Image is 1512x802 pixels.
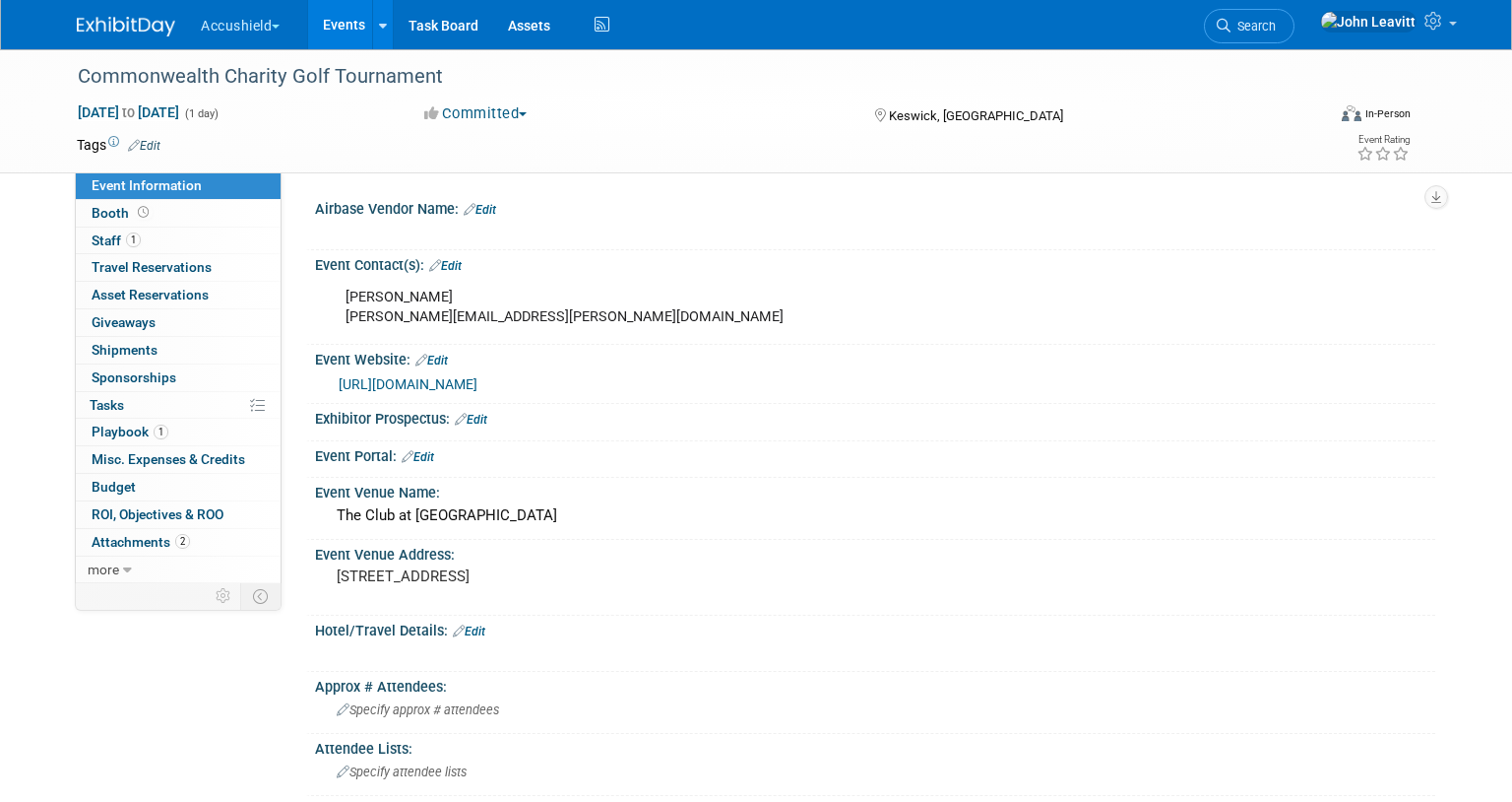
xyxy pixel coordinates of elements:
span: Misc. Expenses & Credits [92,451,245,467]
a: more [76,557,281,583]
span: Search [1230,19,1276,33]
span: Staff [92,233,141,248]
div: In-Person [1364,106,1411,121]
span: Shipments [92,342,157,358]
div: Approx # Attendees: [315,672,1435,697]
a: Travel Reservations [76,254,281,281]
a: Edit [453,625,485,638]
a: Search [1204,9,1294,43]
td: Tags [77,135,160,155]
span: Playbook [92,424,168,439]
button: Committed [417,103,535,124]
a: Attachments2 [76,529,281,556]
td: Personalize Event Tab Strip [207,583,241,609]
a: [URL][DOMAIN_NAME] [339,376,477,392]
div: Event Website: [315,345,1435,370]
div: Event Format [1213,102,1411,132]
div: Event Portal: [315,441,1435,467]
div: The Club at [GEOGRAPHIC_DATA] [330,501,1420,531]
span: Event Information [92,177,202,193]
a: Asset Reservations [76,282,281,308]
span: (1 day) [183,107,219,120]
a: Event Information [76,172,281,199]
a: ROI, Objectives & ROO [76,501,281,528]
div: Exhibitor Prospectus: [315,404,1435,430]
a: Edit [415,354,448,368]
span: Booth [92,205,153,221]
a: Booth [76,200,281,227]
div: [PERSON_NAME] [PERSON_NAME][EMAIL_ADDRESS][PERSON_NAME][DOMAIN_NAME] [332,278,1219,337]
div: Event Rating [1356,135,1410,145]
span: Attachments [92,534,190,550]
a: Sponsorships [76,365,281,391]
div: Event Contact(s): [315,250,1435,276]
span: Asset Reservations [92,287,209,302]
span: Specify attendee lists [337,765,467,779]
span: Booth not reserved yet [134,205,153,220]
span: to [119,104,138,120]
a: Edit [464,203,496,217]
span: 2 [175,534,190,549]
a: Misc. Expenses & Credits [76,446,281,473]
span: Specify approx # attendees [337,702,499,717]
span: Sponsorships [92,369,176,385]
a: Edit [402,450,434,464]
span: ROI, Objectives & ROO [92,506,223,522]
div: Event Venue Address: [315,540,1435,565]
img: Format-Inperson.png [1342,105,1361,121]
img: John Leavitt [1320,11,1417,33]
div: Airbase Vendor Name: [315,194,1435,220]
span: 1 [154,425,168,439]
a: Edit [128,139,160,153]
a: Shipments [76,337,281,364]
a: Tasks [76,392,281,419]
td: Toggle Event Tabs [241,583,282,609]
div: Attendee Lists: [315,734,1435,759]
div: Hotel/Travel Details: [315,616,1435,641]
div: Event Venue Name: [315,478,1435,502]
span: Budget [92,479,136,495]
a: Giveaways [76,309,281,336]
a: Edit [455,413,487,427]
a: Budget [76,474,281,501]
span: more [88,562,119,577]
span: Giveaways [92,314,156,330]
a: Edit [429,259,462,273]
div: Commonwealth Charity Golf Tournament [71,59,1297,95]
span: Travel Reservations [92,259,212,275]
img: ExhibitDay [77,17,175,36]
a: Staff1 [76,228,281,254]
span: Tasks [90,397,124,413]
pre: [STREET_ADDRESS] [337,568,760,585]
span: [DATE] [DATE] [77,103,180,121]
a: Playbook1 [76,419,281,445]
span: 1 [126,233,141,247]
span: Keswick, [GEOGRAPHIC_DATA] [889,108,1063,123]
